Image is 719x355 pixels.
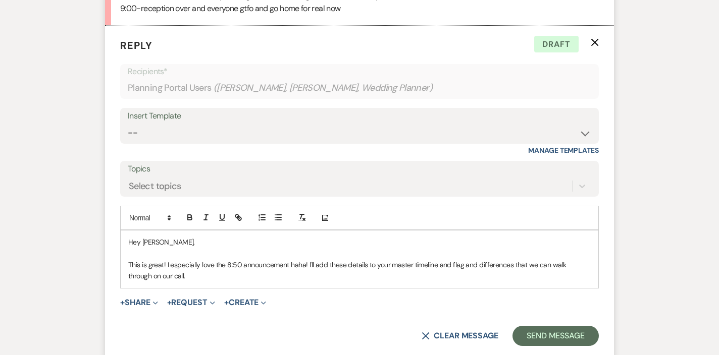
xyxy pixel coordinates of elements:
[128,236,591,248] p: Hey [PERSON_NAME],
[128,78,591,98] div: Planning Portal Users
[128,259,591,282] p: This is great! I especially love the 8:50 announcement haha! I'll add these details to your maste...
[120,39,152,52] span: Reply
[167,299,172,307] span: +
[528,146,599,155] a: Manage Templates
[128,65,591,78] p: Recipients*
[534,36,579,53] span: Draft
[167,299,215,307] button: Request
[512,326,599,346] button: Send Message
[129,180,181,193] div: Select topics
[128,109,591,124] div: Insert Template
[120,299,158,307] button: Share
[128,162,591,176] label: Topics
[422,332,498,340] button: Clear message
[224,299,266,307] button: Create
[214,81,433,95] span: ( [PERSON_NAME], [PERSON_NAME], Wedding Planner )
[224,299,229,307] span: +
[120,299,125,307] span: +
